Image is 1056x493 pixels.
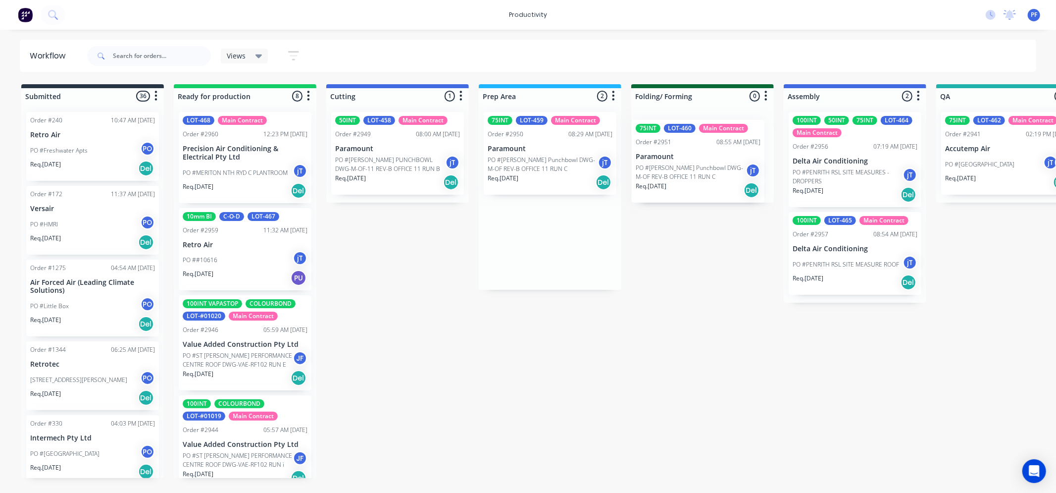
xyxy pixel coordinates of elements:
[504,7,552,22] div: productivity
[18,7,33,22] img: Factory
[227,51,246,61] span: Views
[113,46,211,66] input: Search for orders...
[1031,10,1037,19] span: PF
[30,50,70,62] div: Workflow
[1022,459,1046,483] div: Open Intercom Messenger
